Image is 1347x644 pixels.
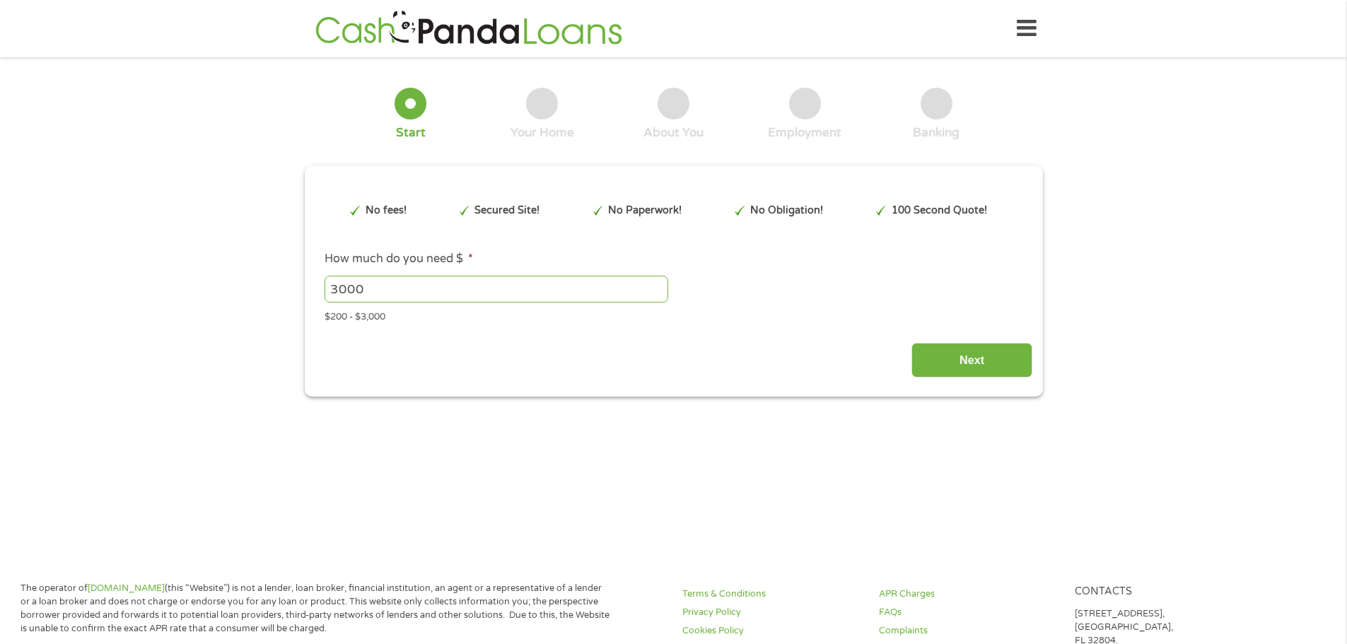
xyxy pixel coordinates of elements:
[913,125,960,141] div: Banking
[325,305,1022,324] div: $200 - $3,000
[474,203,540,218] p: Secured Site!
[311,8,626,49] img: GetLoanNow Logo
[768,125,841,141] div: Employment
[879,606,1059,619] a: FAQs
[88,582,165,594] a: [DOMAIN_NAME]
[750,203,823,218] p: No Obligation!
[1075,585,1254,599] h4: Contacts
[608,203,682,218] p: No Paperwork!
[325,252,473,267] label: How much do you need $
[21,582,610,636] p: The operator of (this “Website”) is not a lender, loan broker, financial institution, an agent or...
[879,624,1059,638] a: Complaints
[911,343,1032,377] input: Next
[366,203,407,218] p: No fees!
[682,606,862,619] a: Privacy Policy
[892,203,987,218] p: 100 Second Quote!
[511,125,574,141] div: Your Home
[682,587,862,601] a: Terms & Conditions
[396,125,426,141] div: Start
[879,587,1059,601] a: APR Charges
[682,624,862,638] a: Cookies Policy
[643,125,704,141] div: About You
